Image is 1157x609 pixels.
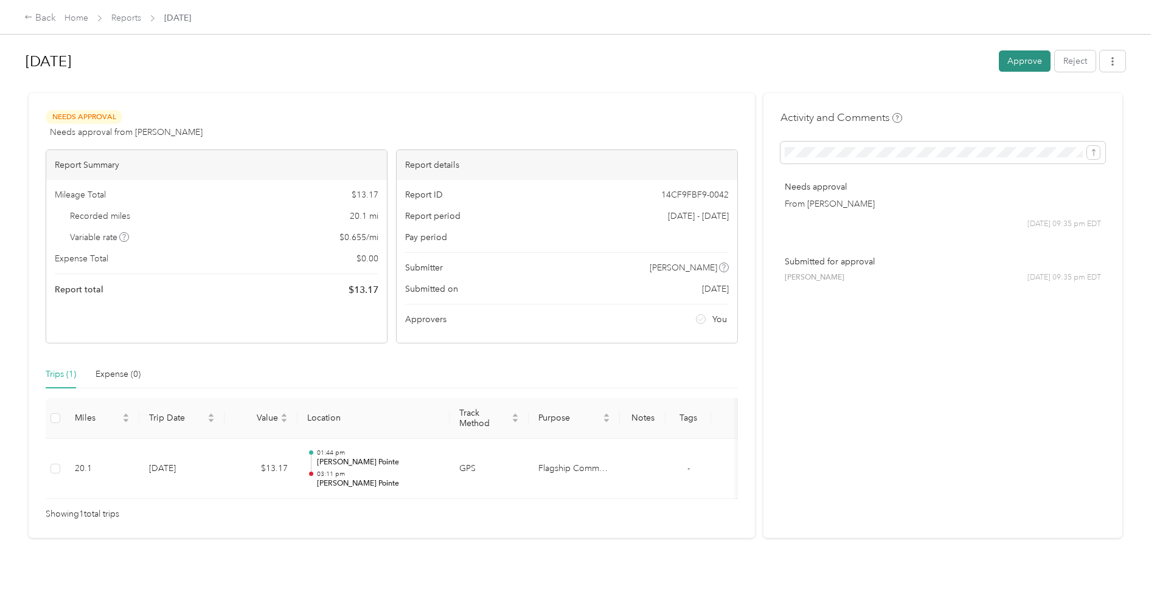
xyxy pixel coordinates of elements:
span: caret-down [280,417,288,424]
span: Value [234,413,278,423]
span: Expense Total [55,252,108,265]
span: [DATE] 09:35 pm EDT [1027,219,1101,230]
p: 01:44 pm [317,449,440,457]
span: caret-up [207,411,215,419]
span: caret-up [280,411,288,419]
div: Expense (0) [96,368,141,381]
span: [DATE] 09:35 pm EDT [1027,272,1101,283]
td: Flagship Communities [529,439,620,500]
th: Miles [65,398,139,439]
th: Track Method [450,398,529,439]
span: [PERSON_NAME] [650,261,717,274]
span: caret-down [122,417,130,424]
iframe: Everlance-gr Chat Button Frame [1089,541,1157,609]
span: [DATE] [702,283,729,295]
p: [PERSON_NAME] Pointe [317,478,440,489]
button: Approve [999,50,1051,72]
span: caret-up [122,411,130,419]
th: Trip Date [139,398,224,439]
span: Mileage Total [55,188,106,201]
span: Miles [75,413,120,423]
div: Report Summary [46,150,387,180]
th: Purpose [529,398,620,439]
p: From [PERSON_NAME] [785,198,1101,210]
h1: Aug 2025 [26,47,990,76]
p: Needs approval [785,181,1101,193]
span: caret-up [512,411,519,419]
span: [DATE] [164,12,191,24]
p: Submitted for approval [785,255,1101,268]
a: Reports [111,13,141,23]
span: caret-down [603,417,610,424]
span: caret-up [603,411,610,419]
span: Track Method [459,408,509,428]
a: Home [64,13,88,23]
span: [PERSON_NAME] [785,272,844,283]
span: Showing 1 total trips [46,507,119,521]
button: Reject [1055,50,1096,72]
span: Approvers [405,313,446,326]
span: You [712,313,727,326]
th: Value [224,398,297,439]
span: 20.1 mi [350,210,378,222]
td: [DATE] [139,439,224,500]
span: $ 0.655 / mi [339,231,378,244]
h4: Activity and Comments [780,110,902,125]
span: Submitted on [405,283,458,295]
span: caret-down [207,417,215,424]
th: Notes [620,398,665,439]
span: Submitter [405,261,443,274]
span: Report total [55,283,103,296]
span: $ 13.17 [352,188,378,201]
div: Trips (1) [46,368,76,381]
span: $ 0.00 [356,252,378,265]
span: Pay period [405,231,447,244]
p: 03:11 pm [317,470,440,478]
span: [DATE] - [DATE] [668,210,729,222]
span: Needs approval from [PERSON_NAME] [50,126,203,139]
span: Purpose [538,413,600,423]
span: - [687,463,690,473]
div: Back [24,11,56,26]
span: Report period [405,210,460,222]
span: Variable rate [70,231,130,244]
span: Trip Date [149,413,205,423]
div: Report details [397,150,737,180]
span: Report ID [405,188,443,201]
td: GPS [450,439,529,500]
td: $13.17 [224,439,297,500]
p: [PERSON_NAME] Pointe [317,457,440,468]
td: 20.1 [65,439,139,500]
th: Tags [665,398,711,439]
span: Recorded miles [70,210,130,222]
th: Location [297,398,450,439]
span: $ 13.17 [349,283,378,297]
span: 14CF9FBF9-0042 [661,188,729,201]
span: caret-down [512,417,519,424]
span: Needs Approval [46,110,122,124]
